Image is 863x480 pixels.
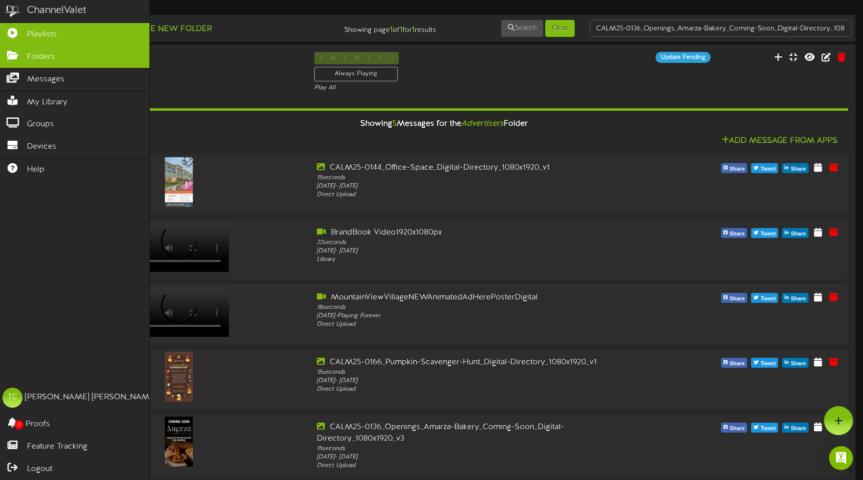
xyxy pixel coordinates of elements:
[165,352,193,402] img: ef422afe-3ff1-4e5d-ba08-fdd5e08be4d6.png
[751,293,778,303] button: Tweet
[721,163,748,173] button: Share
[317,303,639,312] div: 18 seconds
[728,423,747,434] span: Share
[789,358,808,369] span: Share
[721,358,748,368] button: Share
[27,29,57,40] span: Playlists
[728,229,747,240] span: Share
[728,164,747,175] span: Share
[27,97,67,108] span: My Library
[501,20,543,37] button: Search
[759,164,778,175] span: Tweet
[751,163,778,173] button: Tweet
[829,446,853,470] div: Open Intercom Messenger
[390,25,393,34] strong: 1
[306,19,444,36] div: Showing page of for results
[317,292,639,303] div: MountainViewVillageNEWAnimatedAdHerePosterDigital
[165,417,193,467] img: 8f0845a2-f106-47d7-9d7e-4338419d6ac1.jpg
[782,163,809,173] button: Share
[759,423,778,434] span: Tweet
[317,357,639,368] div: CALM25-0166_Pumpkin-Scavenger-Hunt_Digital-Directory_1080x1920_v1
[317,247,639,255] div: [DATE] - [DATE]
[317,162,639,174] div: CALM25-0144_Office-Space_Digital-Directory_1080x1920_v1
[728,358,747,369] span: Share
[782,423,809,433] button: Share
[782,228,809,238] button: Share
[392,119,397,128] span: 5
[317,320,639,329] div: Direct Upload
[317,312,639,320] div: [DATE] - Playing Forever
[25,419,50,430] span: Proofs
[751,228,778,238] button: Tweet
[721,423,748,433] button: Share
[40,52,299,63] div: Advertisers
[751,423,778,433] button: Tweet
[115,23,215,35] button: Create New Folder
[317,191,639,199] div: Direct Upload
[317,453,639,462] div: [DATE] - [DATE]
[317,377,639,385] div: [DATE] - [DATE]
[782,293,809,303] button: Share
[461,119,504,128] i: Advertisers
[314,84,574,92] div: Play All
[721,293,748,303] button: Share
[789,293,808,304] span: Share
[314,67,398,81] div: Always Playing
[40,63,299,72] div: Portrait ( 9:16 )
[27,51,55,63] span: Folders
[759,229,778,240] span: Tweet
[789,164,808,175] span: Share
[317,182,639,191] div: [DATE] - [DATE]
[317,368,639,377] div: 15 seconds
[317,445,639,453] div: 15 seconds
[317,239,639,247] div: 22 seconds
[545,20,575,37] button: Clear
[317,227,639,239] div: BrandBook Video1920x1080px
[25,392,156,403] div: [PERSON_NAME] [PERSON_NAME]
[751,358,778,368] button: Tweet
[27,441,87,453] span: Feature Tracking
[14,420,23,430] span: 0
[317,385,639,394] div: Direct Upload
[2,388,22,408] div: TC
[590,20,852,37] input: -- Search Folders by Name --
[317,462,639,470] div: Direct Upload
[719,135,841,147] button: Add Message From Apps
[400,25,403,34] strong: 1
[759,293,778,304] span: Tweet
[789,229,808,240] span: Share
[782,358,809,368] button: Share
[789,423,808,434] span: Share
[27,3,86,18] div: ChannelValet
[32,113,856,135] div: Showing Messages for the Folder
[27,141,56,153] span: Devices
[317,422,639,445] div: CALM25-0136_Openings_Amarza-Bakery_Coming-Soon_Digital-Directory_1080x1920_v3
[27,119,54,130] span: Groups
[656,52,711,63] div: Update Pending
[759,358,778,369] span: Tweet
[27,164,44,176] span: Help
[317,255,639,264] div: Library
[317,174,639,182] div: 15 seconds
[27,464,52,475] span: Logout
[412,25,415,34] strong: 1
[165,157,193,207] img: 48728b9e-e2d8-4d8e-8cf8-6a0451bf3c27.jpg
[721,228,748,238] button: Share
[728,293,747,304] span: Share
[27,74,64,85] span: Messages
